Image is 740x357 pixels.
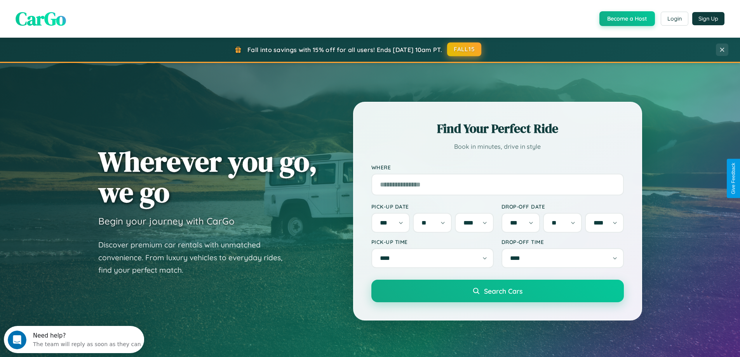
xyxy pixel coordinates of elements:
[501,203,624,210] label: Drop-off Date
[247,46,442,54] span: Fall into savings with 15% off for all users! Ends [DATE] 10am PT.
[731,163,736,194] div: Give Feedback
[98,215,235,227] h3: Begin your journey with CarGo
[98,146,317,207] h1: Wherever you go, we go
[29,13,137,21] div: The team will reply as soon as they can
[447,42,481,56] button: FALL15
[371,164,624,171] label: Where
[371,280,624,302] button: Search Cars
[599,11,655,26] button: Become a Host
[29,7,137,13] div: Need help?
[371,120,624,137] h2: Find Your Perfect Ride
[371,203,494,210] label: Pick-up Date
[692,12,724,25] button: Sign Up
[4,326,144,353] iframe: Intercom live chat discovery launcher
[8,331,26,349] iframe: Intercom live chat
[371,239,494,245] label: Pick-up Time
[661,12,688,26] button: Login
[3,3,145,24] div: Open Intercom Messenger
[98,239,293,277] p: Discover premium car rentals with unmatched convenience. From luxury vehicles to everyday rides, ...
[501,239,624,245] label: Drop-off Time
[371,141,624,152] p: Book in minutes, drive in style
[16,6,66,31] span: CarGo
[484,287,522,295] span: Search Cars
